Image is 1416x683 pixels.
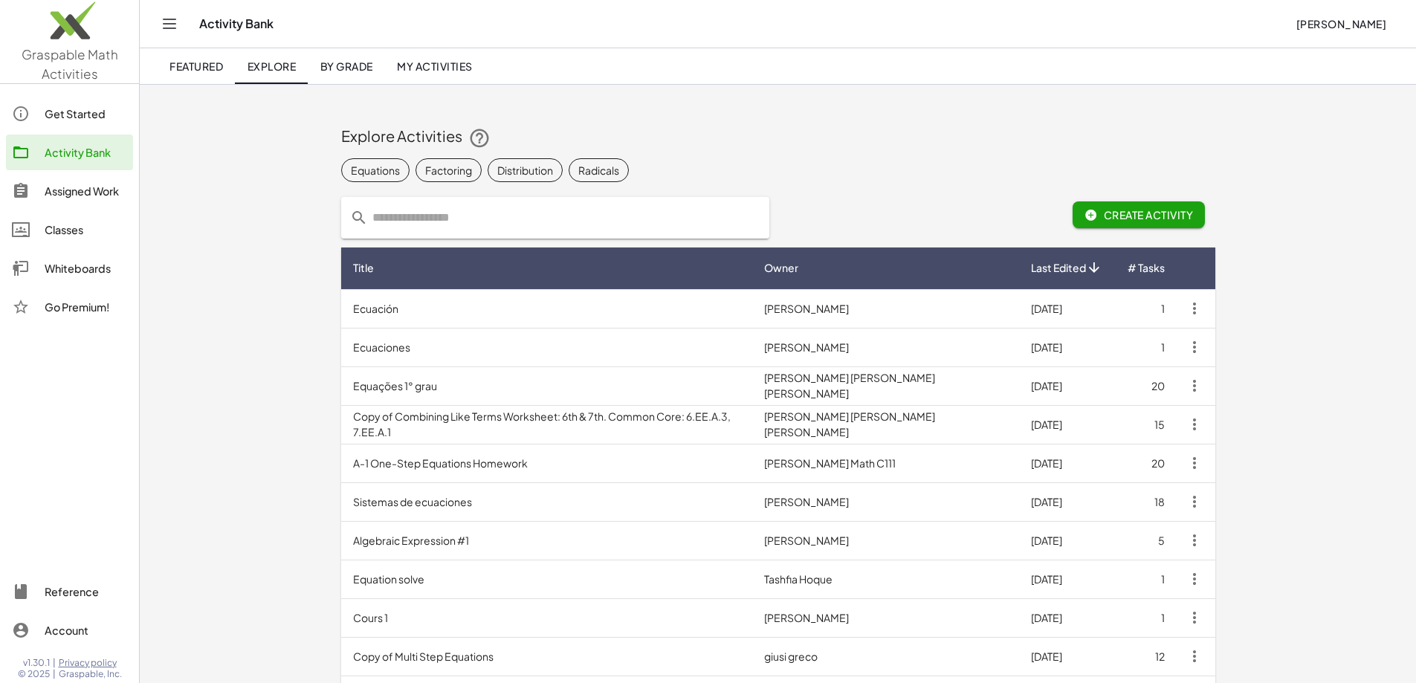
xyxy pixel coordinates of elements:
[1115,289,1177,328] td: 1
[350,209,368,227] i: prepended action
[341,289,753,328] td: Ecuación
[752,405,1018,444] td: [PERSON_NAME] [PERSON_NAME] [PERSON_NAME]
[1115,598,1177,637] td: 1
[1115,444,1177,482] td: 20
[45,105,127,123] div: Get Started
[425,163,472,178] div: Factoring
[22,46,118,82] span: Graspable Math Activities
[341,366,753,405] td: Equações 1° grau
[45,583,127,601] div: Reference
[341,598,753,637] td: Cours 1
[341,482,753,521] td: Sistemas de ecuaciones
[1019,560,1115,598] td: [DATE]
[45,182,127,200] div: Assigned Work
[1019,637,1115,676] td: [DATE]
[397,59,473,73] span: My Activities
[6,574,133,609] a: Reference
[752,444,1018,482] td: [PERSON_NAME] Math C111
[752,598,1018,637] td: [PERSON_NAME]
[1115,328,1177,366] td: 1
[341,637,753,676] td: Copy of Multi Step Equations
[6,250,133,286] a: Whiteboards
[1115,482,1177,521] td: 18
[247,59,296,73] span: Explore
[1019,328,1115,366] td: [DATE]
[752,366,1018,405] td: [PERSON_NAME] [PERSON_NAME] [PERSON_NAME]
[45,298,127,316] div: Go Premium!
[158,12,181,36] button: Toggle navigation
[1284,10,1398,37] button: [PERSON_NAME]
[6,612,133,648] a: Account
[6,212,133,247] a: Classes
[752,637,1018,676] td: giusi greco
[6,173,133,209] a: Assigned Work
[1019,366,1115,405] td: [DATE]
[1115,405,1177,444] td: 15
[497,163,553,178] div: Distribution
[320,59,372,73] span: By Grade
[1019,444,1115,482] td: [DATE]
[53,657,56,669] span: |
[1084,208,1194,221] span: Create Activity
[45,221,127,239] div: Classes
[169,59,223,73] span: Featured
[1115,521,1177,560] td: 5
[59,657,122,669] a: Privacy policy
[45,259,127,277] div: Whiteboards
[1115,637,1177,676] td: 12
[53,668,56,680] span: |
[18,668,50,680] span: © 2025
[1296,17,1386,30] span: [PERSON_NAME]
[1128,260,1165,276] span: # Tasks
[752,521,1018,560] td: [PERSON_NAME]
[353,260,374,276] span: Title
[1019,521,1115,560] td: [DATE]
[341,328,753,366] td: Ecuaciones
[6,96,133,132] a: Get Started
[45,143,127,161] div: Activity Bank
[59,668,122,680] span: Graspable, Inc.
[1115,560,1177,598] td: 1
[341,560,753,598] td: Equation solve
[764,260,798,276] span: Owner
[1031,260,1086,276] span: Last Edited
[752,560,1018,598] td: Tashfia Hoque
[45,621,127,639] div: Account
[341,405,753,444] td: Copy of Combining Like Terms Worksheet: 6th & 7th. Common Core: 6.EE.A.3, 7.EE.A.1
[1073,201,1206,228] button: Create Activity
[1115,366,1177,405] td: 20
[1019,598,1115,637] td: [DATE]
[1019,289,1115,328] td: [DATE]
[341,444,753,482] td: A-1 One-Step Equations Homework
[752,482,1018,521] td: [PERSON_NAME]
[752,289,1018,328] td: [PERSON_NAME]
[1019,482,1115,521] td: [DATE]
[341,126,1215,149] div: Explore Activities
[1019,405,1115,444] td: [DATE]
[341,521,753,560] td: Algebraic Expression #1
[6,135,133,170] a: Activity Bank
[23,657,50,669] span: v1.30.1
[351,163,400,178] div: Equations
[578,163,619,178] div: Radicals
[752,328,1018,366] td: [PERSON_NAME]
